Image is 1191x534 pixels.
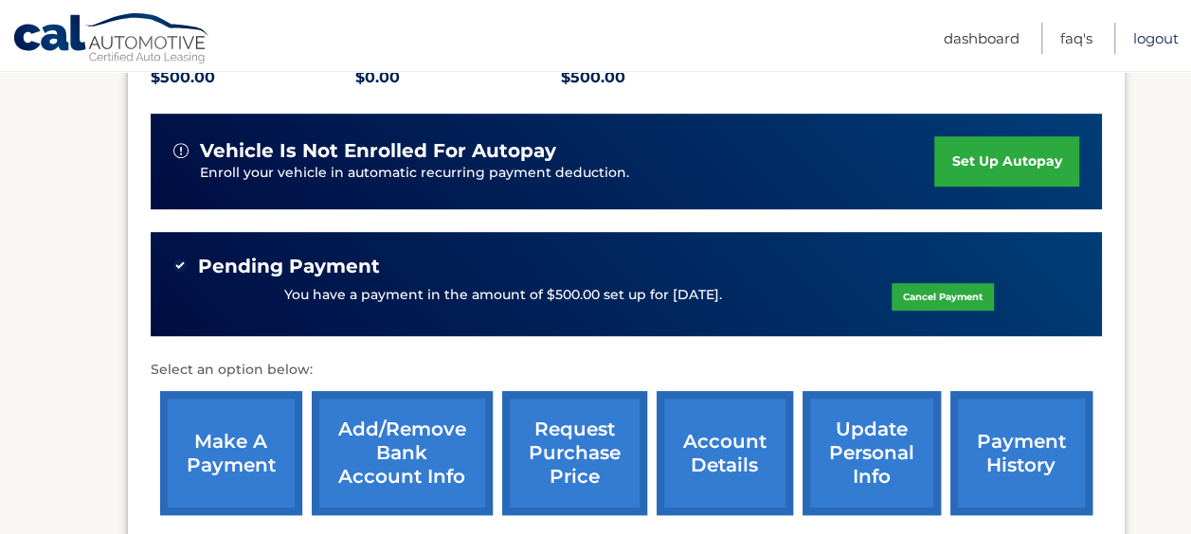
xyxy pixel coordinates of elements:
[151,359,1102,382] p: Select an option below:
[561,64,767,91] p: $500.00
[151,64,356,91] p: $500.00
[198,255,380,278] span: Pending Payment
[173,143,189,158] img: alert-white.svg
[200,139,556,163] span: vehicle is not enrolled for autopay
[1133,23,1179,54] a: Logout
[173,258,187,272] img: check-green.svg
[355,64,561,91] p: $0.00
[934,136,1078,187] a: set up autopay
[160,391,302,515] a: make a payment
[803,391,941,515] a: update personal info
[312,391,493,515] a: Add/Remove bank account info
[944,23,1020,54] a: Dashboard
[284,285,722,306] p: You have a payment in the amount of $500.00 set up for [DATE].
[12,12,211,67] a: Cal Automotive
[1060,23,1092,54] a: FAQ's
[502,391,647,515] a: request purchase price
[200,163,935,184] p: Enroll your vehicle in automatic recurring payment deduction.
[950,391,1092,515] a: payment history
[892,283,994,311] a: Cancel Payment
[657,391,793,515] a: account details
